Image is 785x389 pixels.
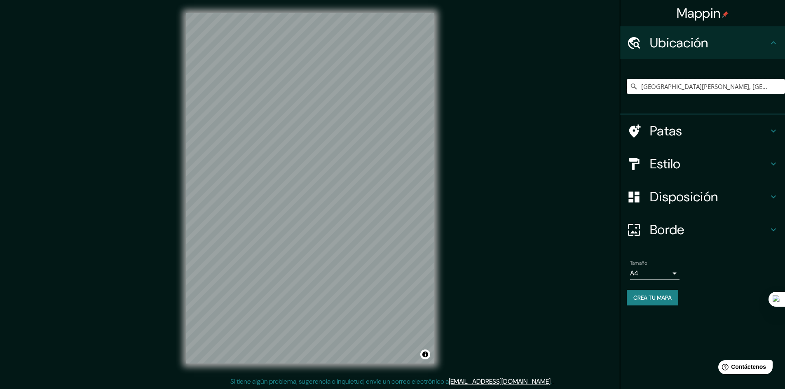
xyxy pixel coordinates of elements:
div: Borde [620,213,785,246]
button: Crea tu mapa [627,290,678,305]
font: Tamaño [630,260,647,266]
div: Disposición [620,180,785,213]
img: pin-icon.png [722,11,729,18]
font: Estilo [650,155,681,172]
font: Ubicación [650,34,708,51]
font: Disposición [650,188,718,205]
input: Elige tu ciudad o zona [627,79,785,94]
div: Ubicación [620,26,785,59]
font: . [553,377,555,386]
font: . [551,377,552,386]
a: [EMAIL_ADDRESS][DOMAIN_NAME] [449,377,551,386]
font: Crea tu mapa [633,294,672,301]
div: A4 [630,267,680,280]
canvas: Mapa [186,13,434,363]
font: . [552,377,553,386]
font: Patas [650,122,682,140]
font: Borde [650,221,684,238]
font: A4 [630,269,638,277]
div: Patas [620,114,785,147]
font: Mappin [677,5,721,22]
div: Estilo [620,147,785,180]
font: Si tiene algún problema, sugerencia o inquietud, envíe un correo electrónico a [230,377,449,386]
iframe: Lanzador de widgets de ayuda [712,357,776,380]
button: Activar o desactivar atribución [420,349,430,359]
